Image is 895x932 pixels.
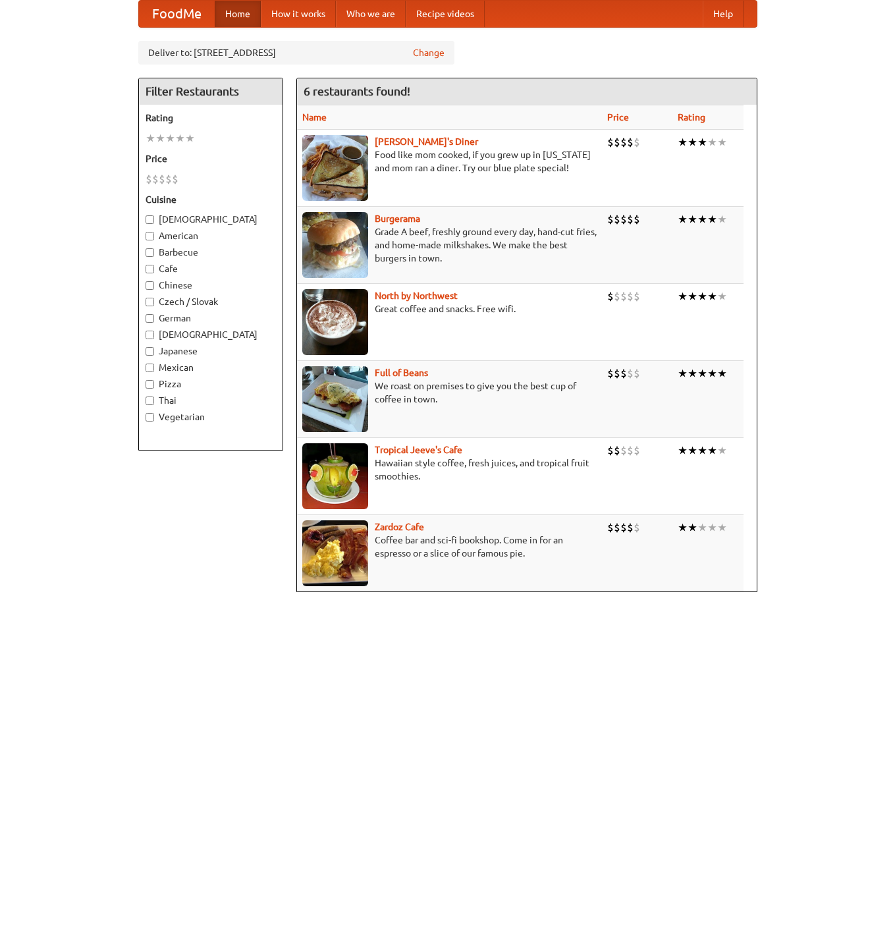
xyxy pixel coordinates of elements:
[614,443,620,458] li: $
[146,410,276,424] label: Vegetarian
[302,112,327,123] a: Name
[175,131,185,146] li: ★
[614,135,620,150] li: $
[697,520,707,535] li: ★
[146,298,154,306] input: Czech / Slovak
[146,111,276,124] h5: Rating
[678,520,688,535] li: ★
[146,347,154,356] input: Japanese
[375,213,420,224] b: Burgerama
[302,225,597,265] p: Grade A beef, freshly ground every day, hand-cut fries, and home-made milkshakes. We make the bes...
[146,328,276,341] label: [DEMOGRAPHIC_DATA]
[627,212,634,227] li: $
[139,78,283,105] h4: Filter Restaurants
[703,1,744,27] a: Help
[607,366,614,381] li: $
[302,302,597,315] p: Great coffee and snacks. Free wifi.
[614,366,620,381] li: $
[620,443,627,458] li: $
[607,520,614,535] li: $
[261,1,336,27] a: How it works
[165,131,175,146] li: ★
[146,229,276,242] label: American
[607,443,614,458] li: $
[707,289,717,304] li: ★
[678,443,688,458] li: ★
[146,361,276,374] label: Mexican
[688,289,697,304] li: ★
[607,289,614,304] li: $
[634,366,640,381] li: $
[165,172,172,186] li: $
[302,212,368,278] img: burgerama.jpg
[627,289,634,304] li: $
[697,289,707,304] li: ★
[146,215,154,224] input: [DEMOGRAPHIC_DATA]
[146,265,154,273] input: Cafe
[413,46,445,59] a: Change
[607,135,614,150] li: $
[152,172,159,186] li: $
[707,366,717,381] li: ★
[375,136,478,147] b: [PERSON_NAME]'s Diner
[627,520,634,535] li: $
[688,520,697,535] li: ★
[146,380,154,389] input: Pizza
[620,135,627,150] li: $
[146,213,276,226] label: [DEMOGRAPHIC_DATA]
[697,212,707,227] li: ★
[614,289,620,304] li: $
[146,172,152,186] li: $
[627,443,634,458] li: $
[717,289,727,304] li: ★
[688,212,697,227] li: ★
[620,520,627,535] li: $
[146,248,154,257] input: Barbecue
[146,193,276,206] h5: Cuisine
[614,212,620,227] li: $
[139,1,215,27] a: FoodMe
[146,314,154,323] input: German
[138,41,454,65] div: Deliver to: [STREET_ADDRESS]
[304,85,410,97] ng-pluralize: 6 restaurants found!
[678,366,688,381] li: ★
[146,279,276,292] label: Chinese
[215,1,261,27] a: Home
[634,135,640,150] li: $
[627,366,634,381] li: $
[620,366,627,381] li: $
[146,344,276,358] label: Japanese
[614,520,620,535] li: $
[375,368,428,378] a: Full of Beans
[172,172,178,186] li: $
[146,364,154,372] input: Mexican
[717,520,727,535] li: ★
[146,312,276,325] label: German
[634,520,640,535] li: $
[159,172,165,186] li: $
[707,520,717,535] li: ★
[717,135,727,150] li: ★
[146,397,154,405] input: Thai
[302,366,368,432] img: beans.jpg
[707,443,717,458] li: ★
[146,281,154,290] input: Chinese
[717,212,727,227] li: ★
[302,135,368,201] img: sallys.jpg
[146,413,154,422] input: Vegetarian
[146,131,155,146] li: ★
[375,445,462,455] a: Tropical Jeeve's Cafe
[146,152,276,165] h5: Price
[607,212,614,227] li: $
[607,112,629,123] a: Price
[697,366,707,381] li: ★
[146,295,276,308] label: Czech / Slovak
[634,289,640,304] li: $
[375,522,424,532] a: Zardoz Cafe
[688,366,697,381] li: ★
[375,290,458,301] b: North by Northwest
[146,394,276,407] label: Thai
[146,331,154,339] input: [DEMOGRAPHIC_DATA]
